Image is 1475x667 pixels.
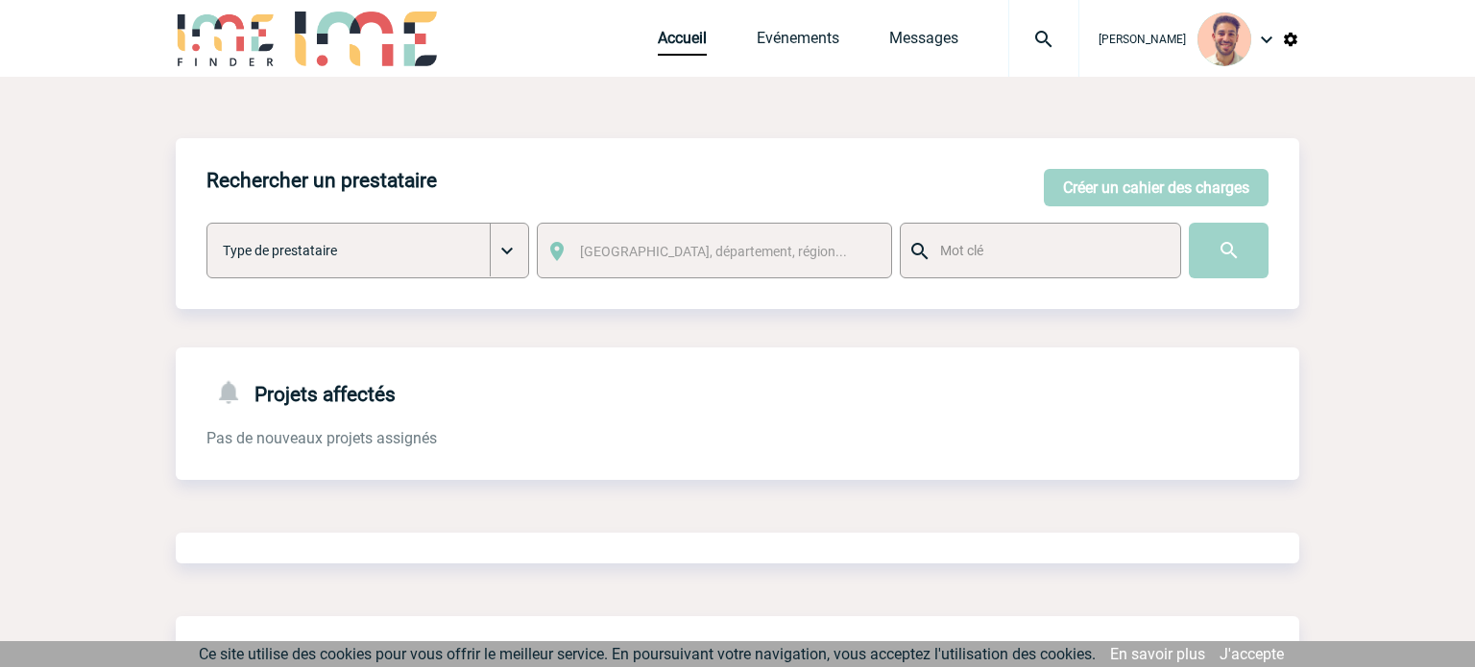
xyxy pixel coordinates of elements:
img: IME-Finder [176,12,276,66]
span: Ce site utilise des cookies pour vous offrir le meilleur service. En poursuivant votre navigation... [199,645,1096,663]
img: 132114-0.jpg [1197,12,1251,66]
span: [GEOGRAPHIC_DATA], département, région... [580,244,847,259]
img: notifications-24-px-g.png [214,378,254,406]
span: [PERSON_NAME] [1099,33,1186,46]
a: En savoir plus [1110,645,1205,663]
a: J'accepte [1220,645,1284,663]
h4: Rechercher un prestataire [206,169,437,192]
span: Pas de nouveaux projets assignés [206,429,437,447]
a: Messages [889,29,958,56]
input: Mot clé [935,238,1163,263]
h4: Projets affectés [206,378,396,406]
input: Submit [1189,223,1269,278]
a: Evénements [757,29,839,56]
a: Accueil [658,29,707,56]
